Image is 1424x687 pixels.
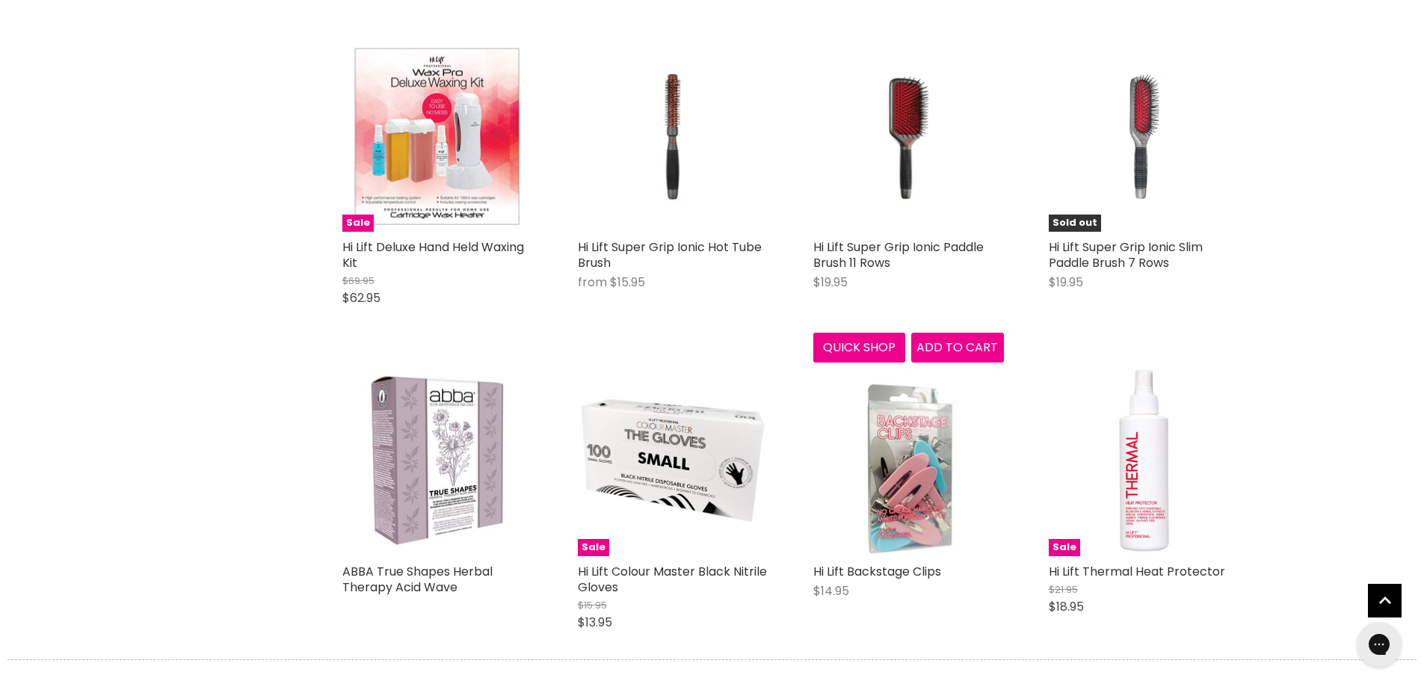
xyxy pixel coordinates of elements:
[342,238,524,271] a: Hi Lift Deluxe Hand Held Waxing Kit
[845,41,972,232] img: Hi Lift Super Grip Ionic Paddle Brush 11 Rows
[578,598,607,612] span: $15.95
[859,366,957,556] img: Hi Lift Backstage Clips
[813,366,1004,556] a: Hi Lift Backstage Clips
[1049,563,1225,580] a: Hi Lift Thermal Heat Protector
[578,539,609,556] span: Sale
[813,274,848,291] span: $19.95
[578,563,767,596] a: Hi Lift Colour Master Black Nitrile Gloves
[911,333,1004,363] button: Add to cart
[578,366,768,556] img: Hi Lift Colour Master Black Nitrile Gloves
[916,339,998,356] span: Add to cart
[1049,274,1083,291] span: $19.95
[578,614,612,631] span: $13.95
[342,274,375,288] span: $69.95
[1080,41,1207,232] img: Hi Lift Super Grip Ionic Slim Paddle Brush 7 Rows
[1049,539,1080,556] span: Sale
[1049,366,1239,556] a: Hi Lift Thermal Heat ProtectorSale
[578,238,762,271] a: Hi Lift Super Grip Ionic Hot Tube Brush
[1049,598,1084,615] span: $18.95
[578,366,768,556] a: Hi Lift Colour Master Black Nitrile GlovesSale
[1049,215,1101,232] span: Sold out
[609,41,736,232] img: Hi Lift Super Grip Ionic Hot Tube Brush
[1049,41,1239,232] a: Hi Lift Super Grip Ionic Slim Paddle Brush 7 RowsSold out
[813,333,906,363] button: Quick shop
[342,41,533,232] a: Hi Lift Deluxe Hand Held Waxing KitSale
[813,41,1004,232] a: Hi Lift Super Grip Ionic Paddle Brush 11 Rows
[1049,238,1203,271] a: Hi Lift Super Grip Ionic Slim Paddle Brush 7 Rows
[342,563,493,596] a: ABBA True Shapes Herbal Therapy Acid Wave
[1049,366,1239,556] img: Hi Lift Thermal Heat Protector
[813,582,849,600] span: $14.95
[578,274,607,291] span: from
[813,238,984,271] a: Hi Lift Super Grip Ionic Paddle Brush 11 Rows
[578,41,768,232] a: Hi Lift Super Grip Ionic Hot Tube Brush
[342,215,374,232] span: Sale
[342,289,380,306] span: $62.95
[1349,617,1409,672] iframe: Gorgias live chat messenger
[342,41,533,232] img: Hi Lift Deluxe Hand Held Waxing Kit
[342,366,533,556] img: ABBA True Shapes Herbal Therapy Acid Wave
[1049,582,1078,597] span: $21.95
[813,563,941,580] a: Hi Lift Backstage Clips
[610,274,645,291] span: $15.95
